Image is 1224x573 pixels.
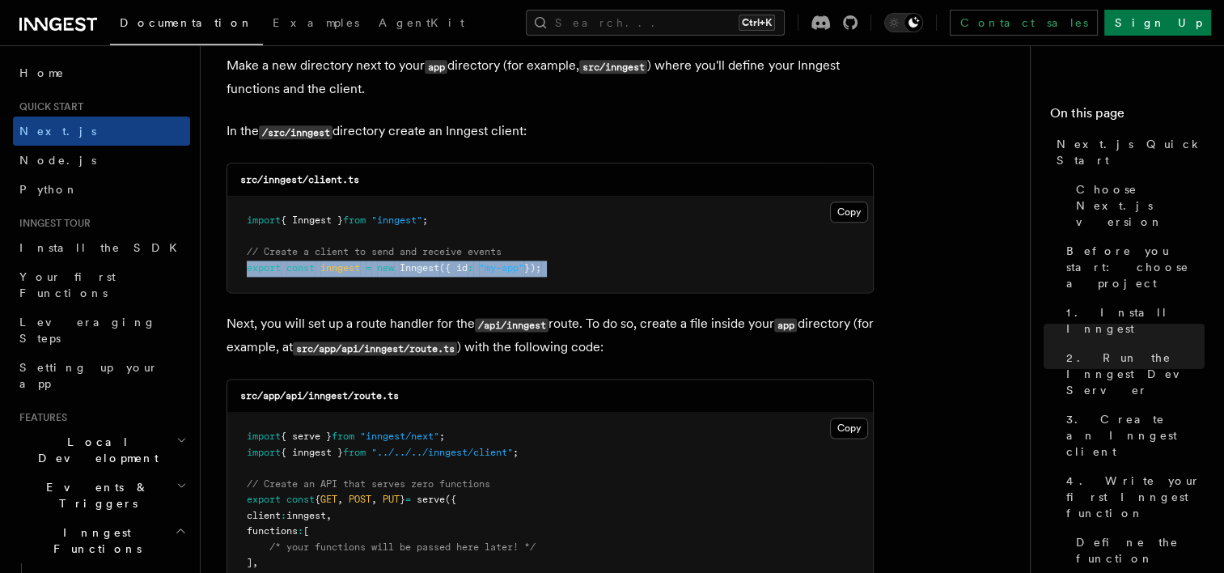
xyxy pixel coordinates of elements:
[377,262,394,274] span: new
[247,262,281,274] span: export
[247,557,252,568] span: ]
[298,525,303,537] span: :
[468,262,473,274] span: :
[13,308,190,353] a: Leveraging Steps
[247,214,281,226] span: import
[1076,534,1205,567] span: Define the function
[1057,136,1205,168] span: Next.js Quick Start
[13,473,190,518] button: Events & Triggers
[774,318,797,332] code: app
[1076,181,1205,230] span: Choose Next.js version
[19,270,116,299] span: Your first Functions
[366,262,371,274] span: =
[343,447,366,458] span: from
[13,117,190,146] a: Next.js
[13,524,175,557] span: Inngest Functions
[320,262,360,274] span: inngest
[227,54,874,100] p: Make a new directory next to your directory (for example, ) where you'll define your Inngest func...
[281,431,332,442] span: { serve }
[13,411,67,424] span: Features
[884,13,923,32] button: Toggle dark mode
[227,312,874,359] p: Next, you will set up a route handler for the route. To do so, create a file inside your director...
[479,262,524,274] span: "my-app"
[13,518,190,563] button: Inngest Functions
[252,557,258,568] span: ,
[383,494,400,505] span: PUT
[120,16,253,29] span: Documentation
[371,214,422,226] span: "inngest"
[281,447,343,458] span: { inngest }
[422,214,428,226] span: ;
[405,494,411,505] span: =
[739,15,775,31] kbd: Ctrl+K
[13,233,190,262] a: Install the SDK
[263,5,369,44] a: Examples
[303,525,309,537] span: [
[286,510,326,521] span: inngest
[524,262,541,274] span: });
[19,183,78,196] span: Python
[579,60,647,74] code: src/inngest
[240,174,359,185] code: src/inngest/client.ts
[259,125,332,139] code: /src/inngest
[326,510,332,521] span: ,
[13,100,83,113] span: Quick start
[360,431,439,442] span: "inngest/next"
[1066,350,1205,398] span: 2. Run the Inngest Dev Server
[369,5,474,44] a: AgentKit
[273,16,359,29] span: Examples
[1066,411,1205,460] span: 3. Create an Inngest client
[950,10,1098,36] a: Contact sales
[400,494,405,505] span: }
[247,478,490,490] span: // Create an API that serves zero functions
[19,316,156,345] span: Leveraging Steps
[1104,10,1211,36] a: Sign Up
[13,353,190,398] a: Setting up your app
[425,60,447,74] code: app
[247,246,502,257] span: // Create a client to send and receive events
[417,494,445,505] span: serve
[293,342,457,355] code: src/app/api/inngest/route.ts
[13,434,176,466] span: Local Development
[247,510,281,521] span: client
[227,120,874,143] p: In the directory create an Inngest client:
[19,125,96,138] span: Next.js
[830,418,868,439] button: Copy
[830,202,868,223] button: Copy
[1060,236,1205,298] a: Before you start: choose a project
[13,262,190,308] a: Your first Functions
[1060,343,1205,405] a: 2. Run the Inngest Dev Server
[240,390,399,401] code: src/app/api/inngest/route.ts
[13,175,190,204] a: Python
[286,494,315,505] span: const
[513,447,519,458] span: ;
[1060,466,1205,528] a: 4. Write your first Inngest function
[343,214,366,226] span: from
[19,361,159,390] span: Setting up your app
[281,214,343,226] span: { Inngest }
[320,494,337,505] span: GET
[439,431,445,442] span: ;
[13,427,190,473] button: Local Development
[526,10,785,36] button: Search...Ctrl+K
[1069,175,1205,236] a: Choose Next.js version
[247,431,281,442] span: import
[475,318,548,332] code: /api/inngest
[1050,104,1205,129] h4: On this page
[281,510,286,521] span: :
[349,494,371,505] span: POST
[1066,304,1205,337] span: 1. Install Inngest
[247,525,298,537] span: functions
[13,146,190,175] a: Node.js
[1060,298,1205,343] a: 1. Install Inngest
[371,494,377,505] span: ,
[445,494,456,505] span: ({
[19,65,65,81] span: Home
[332,431,354,442] span: from
[269,541,536,553] span: /* your functions will be passed here later! */
[1069,528,1205,573] a: Define the function
[19,241,187,254] span: Install the SDK
[1066,473,1205,521] span: 4. Write your first Inngest function
[379,16,464,29] span: AgentKit
[400,262,439,274] span: Inngest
